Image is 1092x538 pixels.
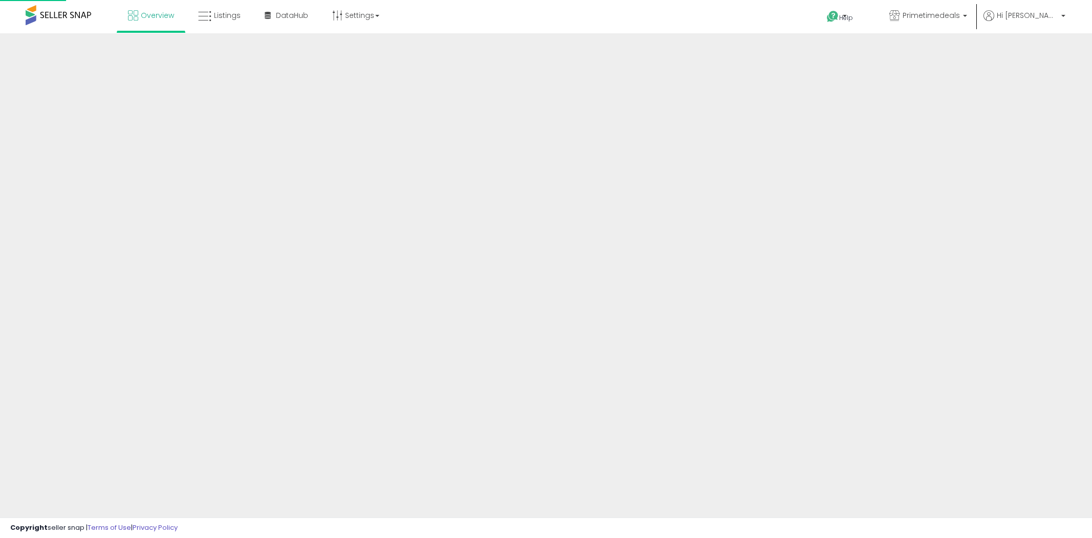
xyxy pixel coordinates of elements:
[141,10,174,20] span: Overview
[214,10,241,20] span: Listings
[819,3,873,33] a: Help
[826,10,839,23] i: Get Help
[903,10,960,20] span: Primetimedeals
[983,10,1065,33] a: Hi [PERSON_NAME]
[839,13,853,22] span: Help
[276,10,308,20] span: DataHub
[997,10,1058,20] span: Hi [PERSON_NAME]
